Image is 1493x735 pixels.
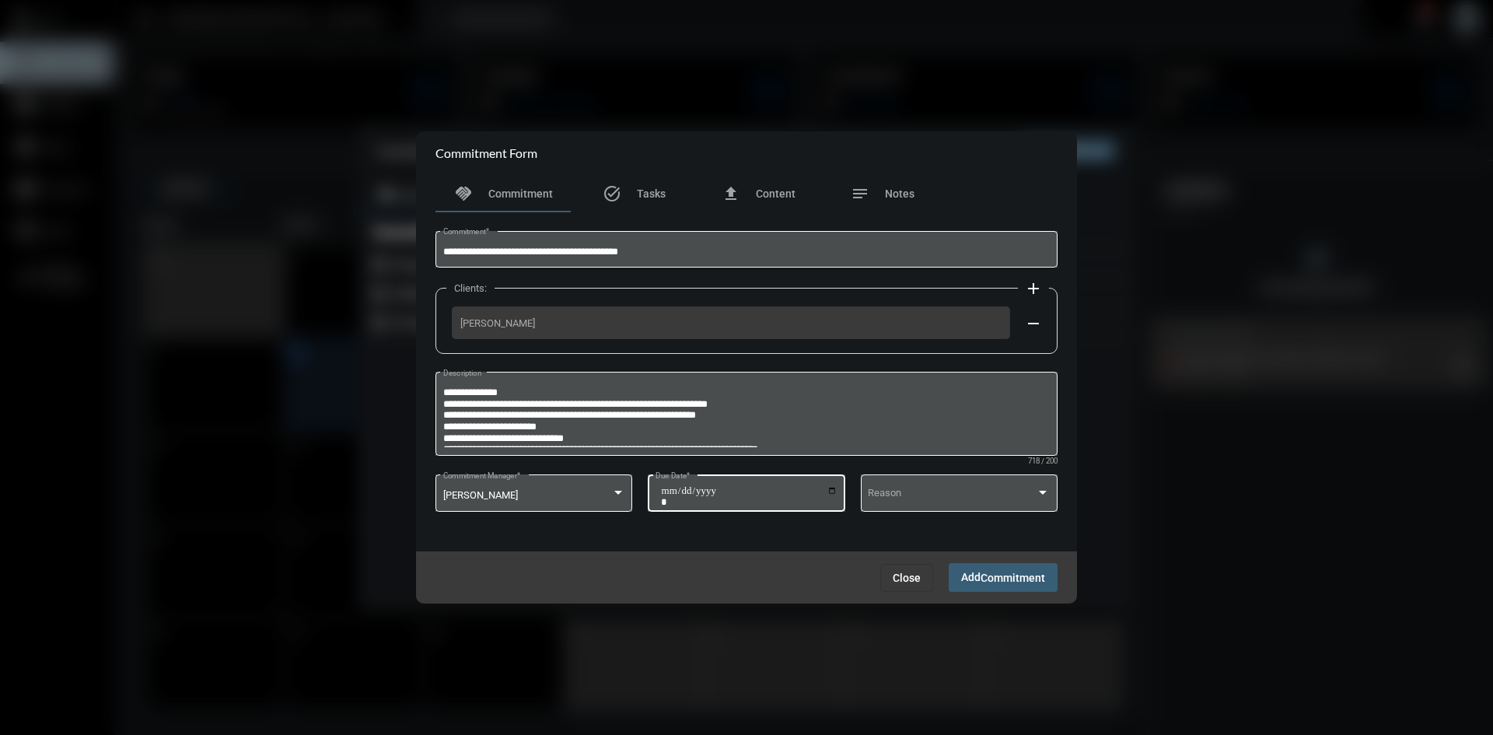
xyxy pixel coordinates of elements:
span: Tasks [637,187,666,200]
span: [PERSON_NAME] [443,489,518,501]
h2: Commitment Form [435,145,537,160]
label: Clients: [446,282,495,294]
mat-hint: 718 / 200 [1028,457,1058,466]
span: Add [961,571,1045,583]
button: Close [880,564,933,592]
span: [PERSON_NAME] [460,317,1002,329]
mat-icon: task_alt [603,184,621,203]
span: Commitment [981,572,1045,584]
span: Notes [885,187,914,200]
span: Close [893,572,921,584]
mat-icon: file_upload [722,184,740,203]
mat-icon: handshake [454,184,473,203]
span: Content [756,187,795,200]
button: AddCommitment [949,563,1058,592]
span: Commitment [488,187,553,200]
mat-icon: notes [851,184,869,203]
mat-icon: remove [1024,314,1043,333]
mat-icon: add [1024,279,1043,298]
